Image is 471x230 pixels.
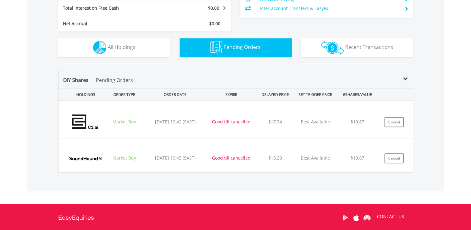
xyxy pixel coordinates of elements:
[208,89,254,100] div: EXPIRE
[336,89,379,100] div: #SHARES/VALUE
[108,44,135,50] span: All Holdings
[296,155,335,161] p: Best Available
[58,38,170,57] button: All Holdings
[210,41,222,54] img: pending_instructions-wht.png
[384,153,404,163] button: Cancel
[66,108,106,136] img: EQU.US.AI.png
[208,119,254,125] div: Good till cancelled
[208,5,219,11] span: $0.00
[362,208,373,227] a: Huawei
[107,119,142,125] div: Market Buy
[373,208,408,225] a: CONTACT US
[209,21,220,26] span: $0.00
[224,44,261,50] span: Pending Orders
[143,89,207,100] div: ORDER DATE
[268,155,282,161] span: $13.30
[143,155,207,161] div: [DATE] 10:43 (SAST)
[268,119,282,125] span: $17.34
[107,155,142,161] div: Market Buy
[63,77,88,84] span: DIY Shares
[296,119,335,125] p: Best Available
[180,38,292,57] button: Pending Orders
[296,89,335,100] div: SET TRIGGER PRICE
[208,155,254,161] div: Good till cancelled
[66,146,106,170] img: EQU.US.SOUN.png
[301,38,413,57] button: Recent Transactions
[384,117,404,127] button: Cancel
[143,119,207,125] div: [DATE] 10:42 (SAST)
[96,76,133,84] p: Pending Orders
[256,89,294,100] div: DELAYED PRICE
[351,155,364,161] span: $19.87
[351,208,362,227] a: Apple
[93,41,106,54] img: holdings-wht.png
[259,4,399,13] td: Inter-account Transfers & EasyFx
[58,21,159,27] div: Net Accrual
[345,44,393,50] span: Recent Transactions
[63,89,106,100] div: HOLDINGS
[58,5,159,11] div: Total Interest on Free Cash
[107,89,142,100] div: ORDER TYPE
[351,119,364,125] span: $19.87
[340,208,351,227] a: Google Play
[321,41,344,55] img: transactions-zar-wht.png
